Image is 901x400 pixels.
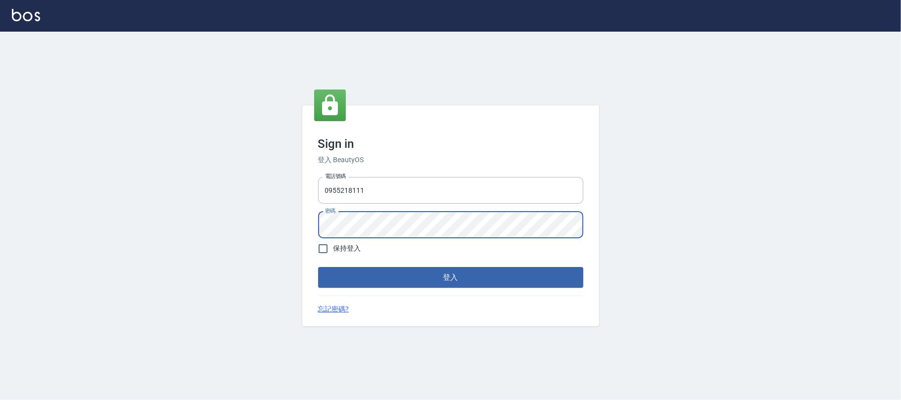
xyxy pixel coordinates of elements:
[318,267,583,288] button: 登入
[318,137,583,151] h3: Sign in
[318,155,583,165] h6: 登入 BeautyOS
[325,207,335,215] label: 密碼
[333,243,361,254] span: 保持登入
[325,173,346,180] label: 電話號碼
[12,9,40,21] img: Logo
[318,304,349,314] a: 忘記密碼?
